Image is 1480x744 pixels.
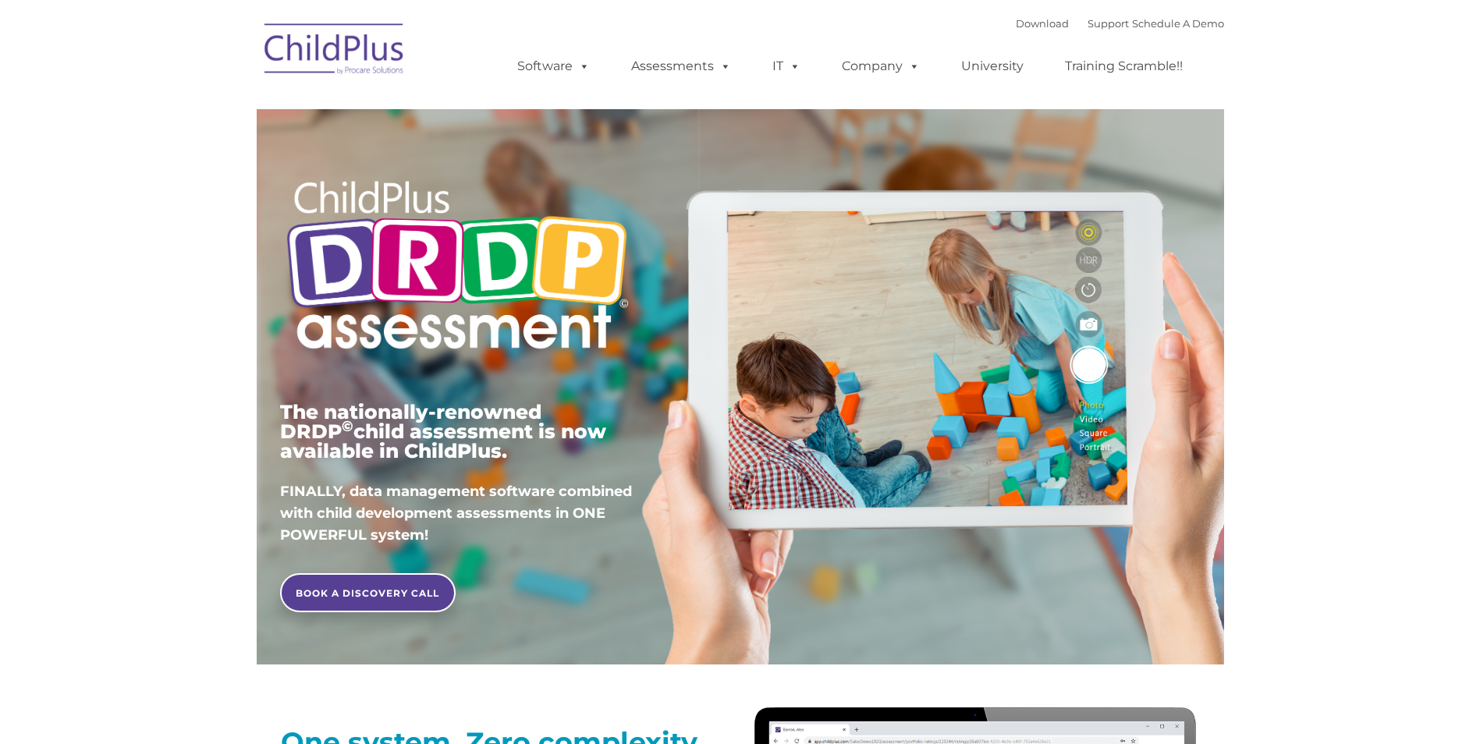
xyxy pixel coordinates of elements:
[616,51,747,82] a: Assessments
[342,417,353,435] sup: ©
[1016,17,1224,30] font: |
[1049,51,1198,82] a: Training Scramble!!
[946,51,1039,82] a: University
[1088,17,1129,30] a: Support
[280,400,606,462] span: The nationally-renowned DRDP child assessment is now available in ChildPlus.
[280,573,456,612] a: BOOK A DISCOVERY CALL
[1016,17,1069,30] a: Download
[502,51,605,82] a: Software
[280,160,634,375] img: Copyright - DRDP Logo Light
[1132,17,1224,30] a: Schedule A Demo
[826,51,935,82] a: Company
[257,12,413,90] img: ChildPlus by Procare Solutions
[757,51,816,82] a: IT
[280,483,632,544] span: FINALLY, data management software combined with child development assessments in ONE POWERFUL sys...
